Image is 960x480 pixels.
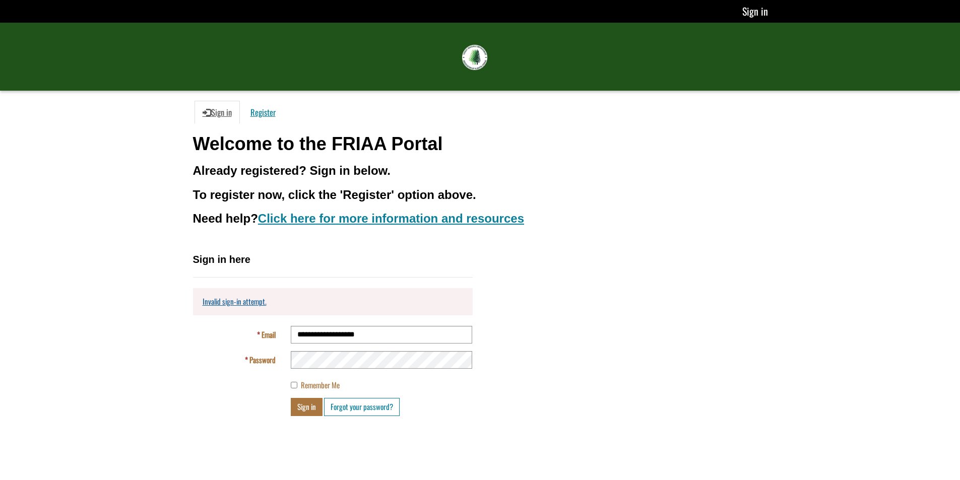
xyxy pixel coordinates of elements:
span: Sign in here [193,254,250,265]
a: Click here for more information and resources [258,212,524,225]
h3: To register now, click the 'Register' option above. [193,188,767,201]
a: Sign in [195,101,240,124]
span: Password [249,354,276,365]
span: Email [262,329,276,340]
h3: Already registered? Sign in below. [193,164,767,177]
input: Remember Me [291,382,297,388]
img: FRIAA Submissions Portal [462,45,487,70]
a: Sign in [742,4,768,19]
a: Register [242,101,284,124]
button: Sign in [291,398,323,416]
span: Remember Me [301,379,340,390]
h3: Need help? [193,212,767,225]
h1: Welcome to the FRIAA Portal [193,134,767,154]
a: Invalid sign-in attempt. [203,296,267,307]
a: Forgot your password? [324,398,400,416]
